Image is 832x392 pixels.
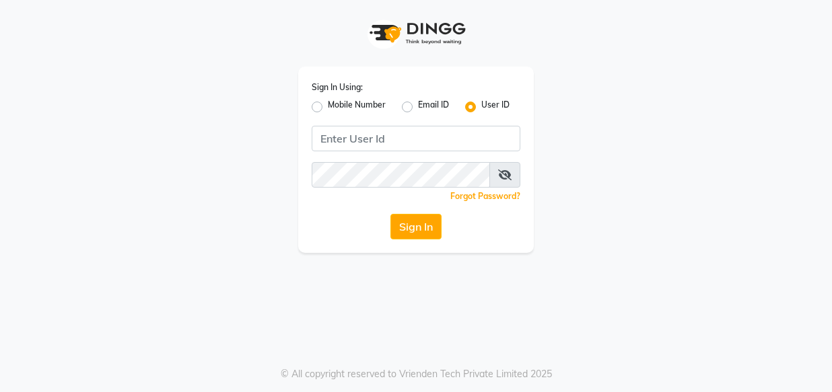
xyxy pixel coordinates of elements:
[418,99,449,115] label: Email ID
[390,214,442,239] button: Sign In
[328,99,386,115] label: Mobile Number
[362,13,470,53] img: logo1.svg
[312,81,363,93] label: Sign In Using:
[312,162,490,188] input: Username
[312,126,520,151] input: Username
[450,191,520,201] a: Forgot Password?
[481,99,510,115] label: User ID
